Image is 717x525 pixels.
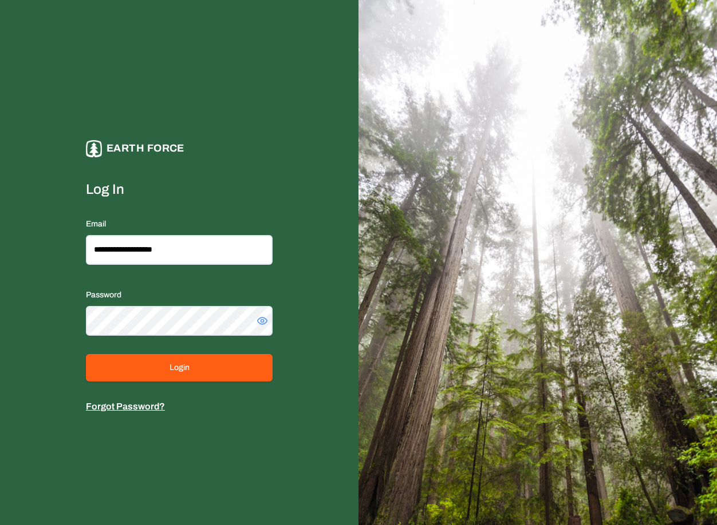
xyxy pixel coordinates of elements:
label: Log In [86,180,273,198]
button: Login [86,354,273,381]
img: earthforce-logo-white-uG4MPadI.svg [86,140,102,157]
p: Forgot Password? [86,400,273,413]
p: Earth force [107,140,184,157]
label: Email [86,220,106,228]
label: Password [86,291,121,299]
